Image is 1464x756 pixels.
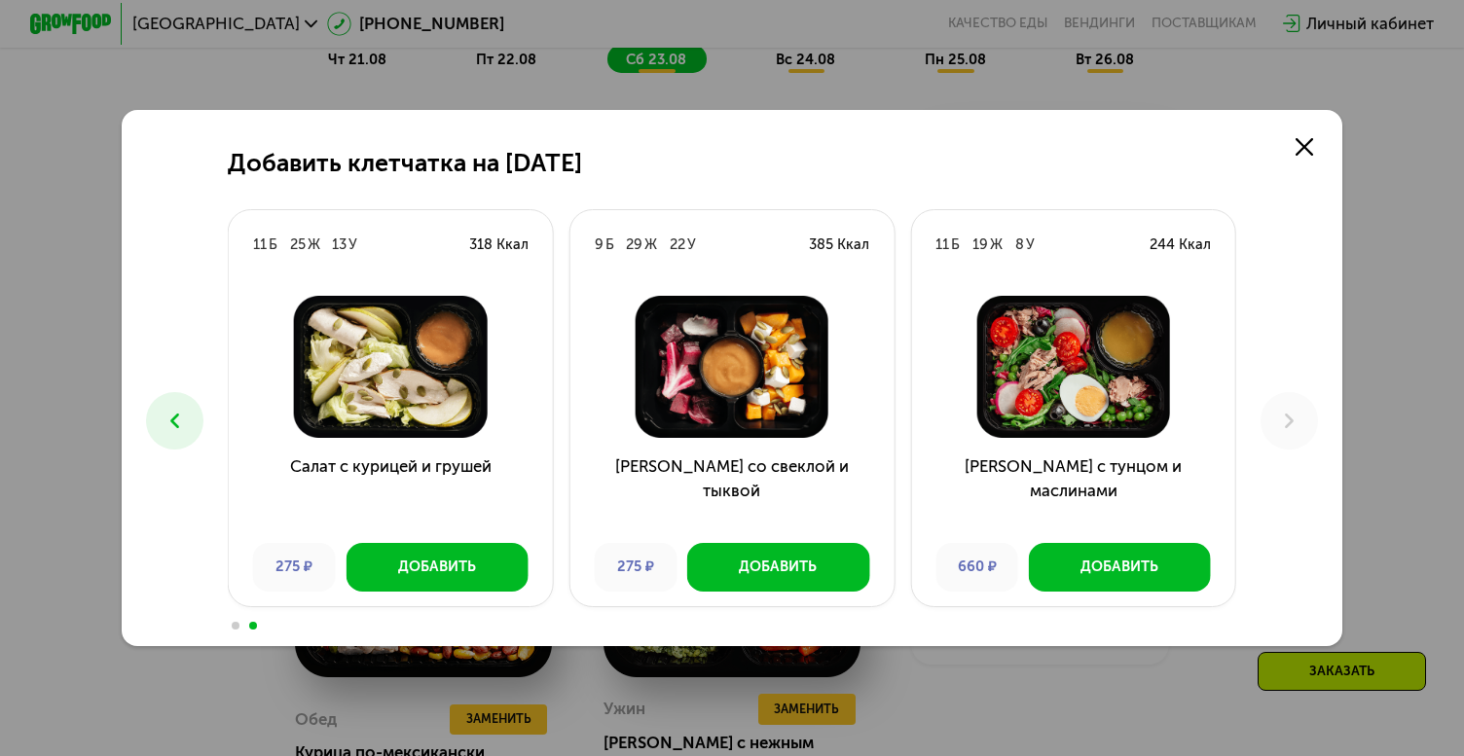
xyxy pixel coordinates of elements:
[687,234,696,255] div: У
[346,543,528,592] button: Добавить
[972,234,988,255] div: 19
[348,234,357,255] div: У
[1150,234,1211,255] div: 244 Ккал
[990,234,1003,255] div: Ж
[269,234,277,255] div: Б
[928,296,1219,438] img: Салат с тунцом и маслинами
[290,234,306,255] div: 25
[935,543,1018,592] div: 660 ₽
[670,234,685,255] div: 22
[605,234,614,255] div: Б
[951,234,960,255] div: Б
[595,543,677,592] div: 275 ₽
[570,454,895,527] h3: [PERSON_NAME] со свеклой и тыквой
[644,234,657,255] div: Ж
[245,296,536,438] img: Салат с курицей и грушей
[253,543,336,592] div: 275 ₽
[687,543,869,592] button: Добавить
[911,454,1235,527] h3: [PERSON_NAME] с тунцом и маслинами
[1015,234,1024,255] div: 8
[229,454,553,527] h3: Салат с курицей и грушей
[469,234,529,255] div: 318 Ккал
[739,557,817,577] div: Добавить
[935,234,949,255] div: 11
[228,149,582,177] h2: Добавить клетчатка на [DATE]
[1028,543,1210,592] button: Добавить
[1080,557,1158,577] div: Добавить
[595,234,604,255] div: 9
[1026,234,1035,255] div: У
[586,296,877,438] img: Салат со свеклой и тыквой
[253,234,267,255] div: 11
[398,557,476,577] div: Добавить
[809,234,869,255] div: 385 Ккал
[626,234,642,255] div: 29
[308,234,320,255] div: Ж
[332,234,347,255] div: 13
